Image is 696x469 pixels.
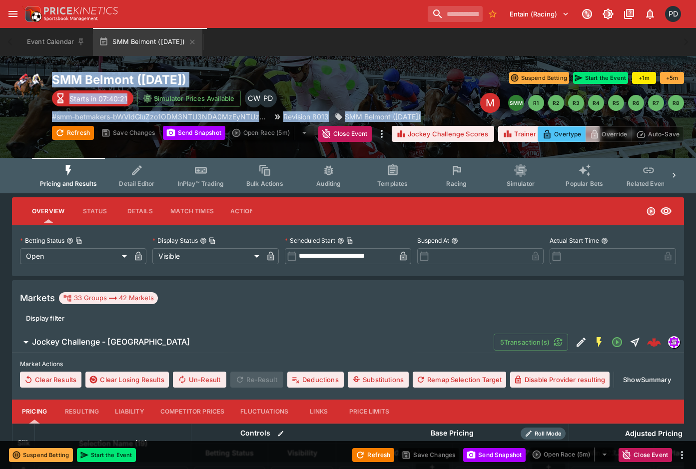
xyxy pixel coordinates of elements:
[608,333,626,351] button: Open
[75,237,82,244] button: Copy To Clipboard
[229,126,314,140] div: split button
[341,400,397,424] button: Price Limits
[4,5,22,23] button: open drawer
[608,95,624,111] button: R5
[22,4,42,24] img: PriceKinetics Logo
[494,334,568,351] button: 5Transaction(s)
[9,448,73,462] button: Suspend Betting
[32,337,190,347] h6: Jockey Challenge - [GEOGRAPHIC_DATA]
[296,400,341,424] button: Links
[173,372,226,388] button: Un-Result
[632,72,656,84] button: +1m
[376,126,388,142] button: more
[480,93,500,113] div: Edit Meeting
[508,95,524,111] button: SMM
[69,93,127,104] p: Starts in 07:40:21
[676,449,688,461] button: more
[12,400,57,424] button: Pricing
[627,180,670,187] span: Related Events
[200,237,207,244] button: Display StatusCopy To Clipboard
[568,95,584,111] button: R3
[85,372,169,388] button: Clear Losing Results
[52,111,267,122] p: Copy To Clipboard
[24,199,72,223] button: Overview
[660,205,672,217] svg: Visible
[427,427,478,440] div: Base Pricing
[669,337,680,348] img: simulator
[392,126,495,142] button: Jockey Challenge Scores
[20,248,130,264] div: Open
[44,16,98,21] img: Sportsbook Management
[428,6,483,22] input: search
[137,90,241,107] button: Simulator Prices Available
[647,335,661,349] img: logo-cerberus--red.svg
[619,448,672,462] button: Close Event
[12,332,494,352] button: Jockey Challenge - [GEOGRAPHIC_DATA]
[20,372,81,388] button: Clear Results
[191,424,336,443] th: Controls
[66,237,73,244] button: Betting StatusCopy To Clipboard
[152,400,233,424] button: Competitor Prices
[662,3,684,25] button: Paul Dicioccio
[572,333,590,351] button: Edit Detail
[588,95,604,111] button: R4
[20,310,70,326] button: Display filter
[611,336,623,348] svg: Open
[531,430,566,438] span: Roll Mode
[647,335,661,349] div: 9728222f-3f8f-46af-977e-f0c77adfad13
[626,333,644,351] button: Straight
[548,95,564,111] button: R2
[259,89,277,107] div: Paul Di Cioccio
[554,129,581,139] p: Overtype
[230,372,283,388] span: Re-Result
[20,357,676,372] label: Market Actions
[508,95,684,111] nav: pagination navigation
[377,180,408,187] span: Templates
[510,372,609,388] button: Disable Provider resulting
[538,126,586,142] button: Overtype
[12,72,44,104] img: horse_racing.png
[162,199,222,223] button: Match Times
[660,72,684,84] button: +5m
[209,237,216,244] button: Copy To Clipboard
[246,180,283,187] span: Bulk Actions
[20,292,55,304] h5: Markets
[21,28,91,56] button: Event Calendar
[504,6,575,22] button: Select Tenant
[498,126,600,142] button: Trainer Challenge Scores
[20,236,64,245] p: Betting Status
[232,400,296,424] button: Fluctuations
[107,400,152,424] button: Liability
[44,7,118,14] img: PriceKinetics
[446,180,467,187] span: Racing
[222,199,267,223] button: Actions
[352,448,394,462] button: Refresh
[77,448,136,462] button: Start the Event
[117,199,162,223] button: Details
[620,5,638,23] button: Documentation
[345,111,421,122] p: SMM Belmont ([DATE])
[337,237,344,244] button: Scheduled StartCopy To Clipboard
[644,332,664,352] a: 9728222f-3f8f-46af-977e-f0c77adfad13
[485,6,501,22] button: No Bookmarks
[530,448,615,462] div: split button
[52,126,94,140] button: Refresh
[52,72,421,87] h2: Copy To Clipboard
[668,95,684,111] button: R8
[285,236,335,245] p: Scheduled Start
[348,372,409,388] button: Substitutions
[632,126,684,142] button: Auto-Save
[668,336,680,348] div: simulator
[316,180,341,187] span: Auditing
[538,126,684,142] div: Start From
[578,5,596,23] button: Connected to PK
[648,95,664,111] button: R7
[57,400,107,424] button: Resulting
[528,95,544,111] button: R1
[573,72,628,84] button: Start the Event
[245,89,263,107] div: Clint Wallis
[641,5,659,23] button: Notifications
[335,111,421,122] div: SMM Belmont (13/09/25)
[585,126,632,142] button: Override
